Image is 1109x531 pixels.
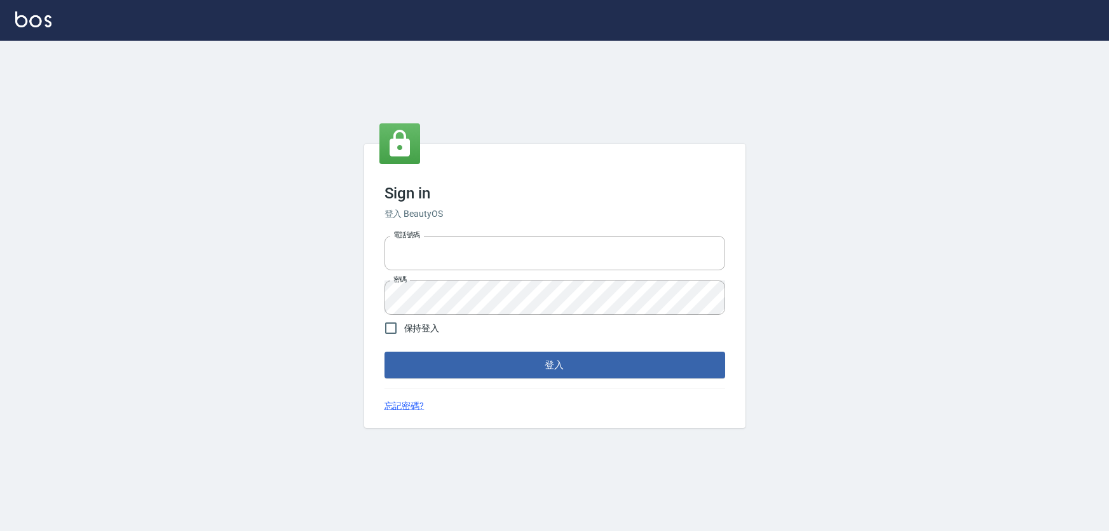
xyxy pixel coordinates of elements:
label: 電話號碼 [393,230,420,240]
button: 登入 [384,352,725,378]
span: 保持登入 [404,322,440,335]
a: 忘記密碼? [384,399,425,413]
img: Logo [15,11,51,27]
label: 密碼 [393,275,407,284]
h6: 登入 BeautyOS [384,207,725,221]
h3: Sign in [384,184,725,202]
